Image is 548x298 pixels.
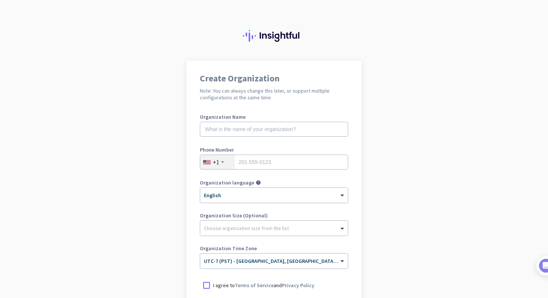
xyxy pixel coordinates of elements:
[200,155,348,170] input: 201-555-0123
[282,282,314,289] a: Privacy Policy
[256,180,261,185] i: help
[235,282,274,289] a: Terms of Service
[200,114,348,119] label: Organization Name
[200,180,254,185] label: Organization language
[200,74,348,83] h1: Create Organization
[213,158,219,166] div: +1
[213,282,314,289] p: I agree to and
[200,246,348,251] label: Organization Time Zone
[200,87,348,101] h2: Note: You can always change this later, or support multiple configurations at the same time
[200,147,348,152] label: Phone Number
[200,122,348,137] input: What is the name of your organization?
[243,30,305,42] img: Insightful
[200,213,348,218] label: Organization Size (Optional)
